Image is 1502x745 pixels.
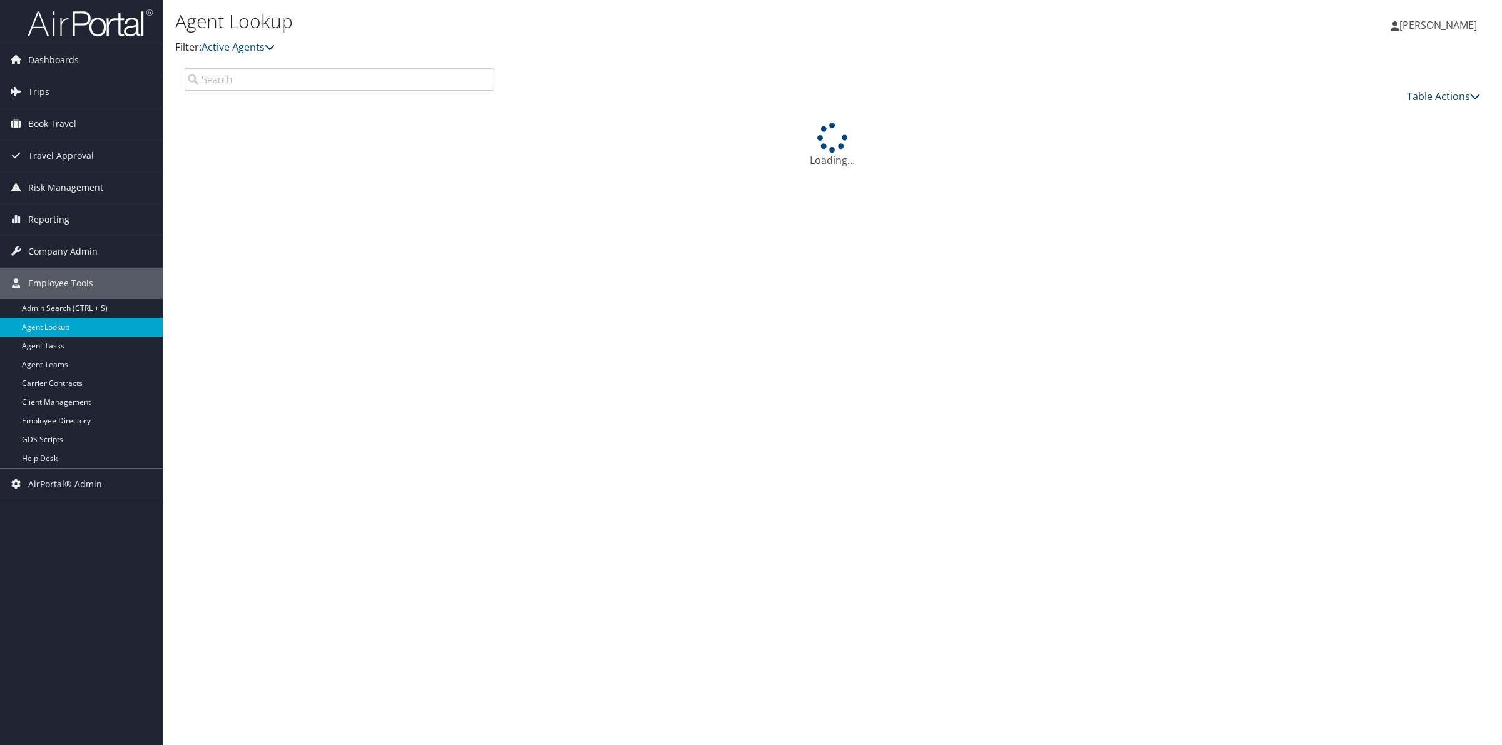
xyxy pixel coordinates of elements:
p: Filter: [175,39,1051,56]
span: Employee Tools [28,268,93,299]
span: [PERSON_NAME] [1399,18,1477,32]
a: Table Actions [1407,89,1480,103]
span: Travel Approval [28,140,94,171]
span: Company Admin [28,236,98,267]
h1: Agent Lookup [175,8,1051,34]
a: Active Agents [202,40,275,54]
span: AirPortal® Admin [28,469,102,500]
a: [PERSON_NAME] [1391,6,1489,44]
span: Risk Management [28,172,103,203]
span: Dashboards [28,44,79,76]
span: Trips [28,76,49,108]
img: airportal-logo.png [28,8,153,38]
span: Reporting [28,204,69,235]
span: Book Travel [28,108,76,139]
input: Search [185,68,494,91]
div: Loading... [175,123,1489,168]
